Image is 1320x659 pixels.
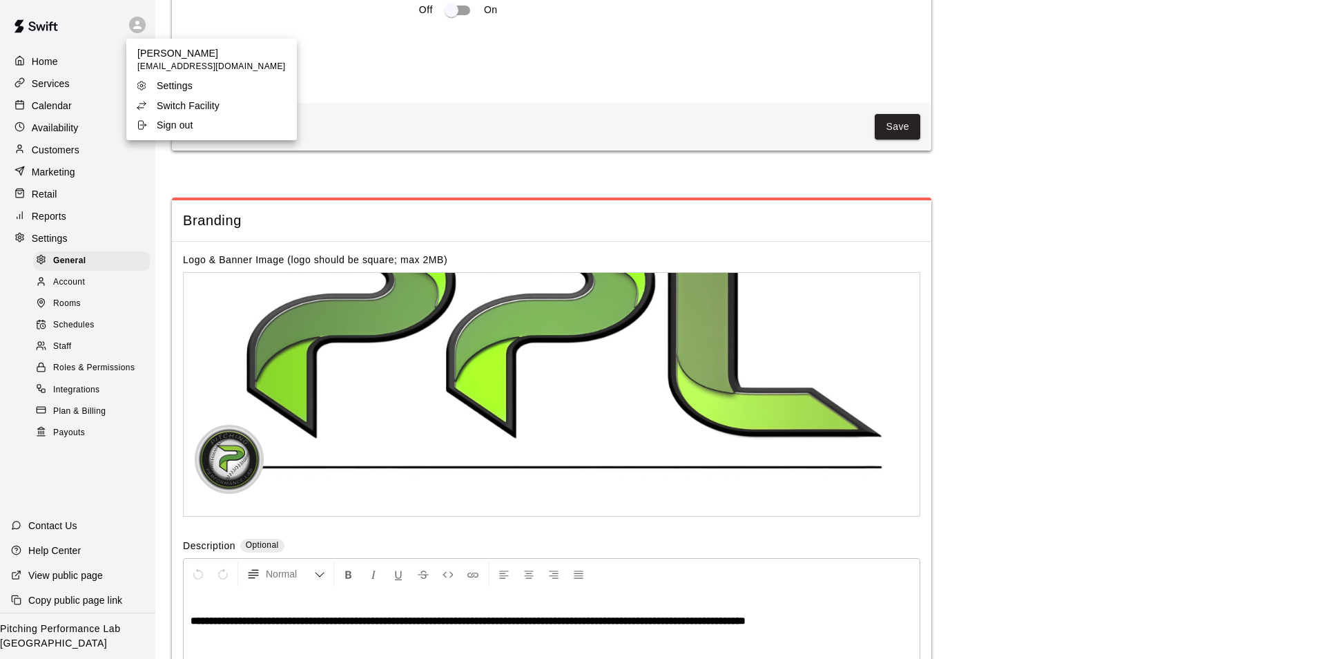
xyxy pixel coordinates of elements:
[157,99,220,113] p: Switch Facility
[126,96,297,115] a: Switch Facility
[137,46,286,60] p: [PERSON_NAME]
[157,118,193,132] p: Sign out
[126,76,297,95] a: Settings
[157,79,193,93] p: Settings
[137,60,286,74] span: [EMAIL_ADDRESS][DOMAIN_NAME]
